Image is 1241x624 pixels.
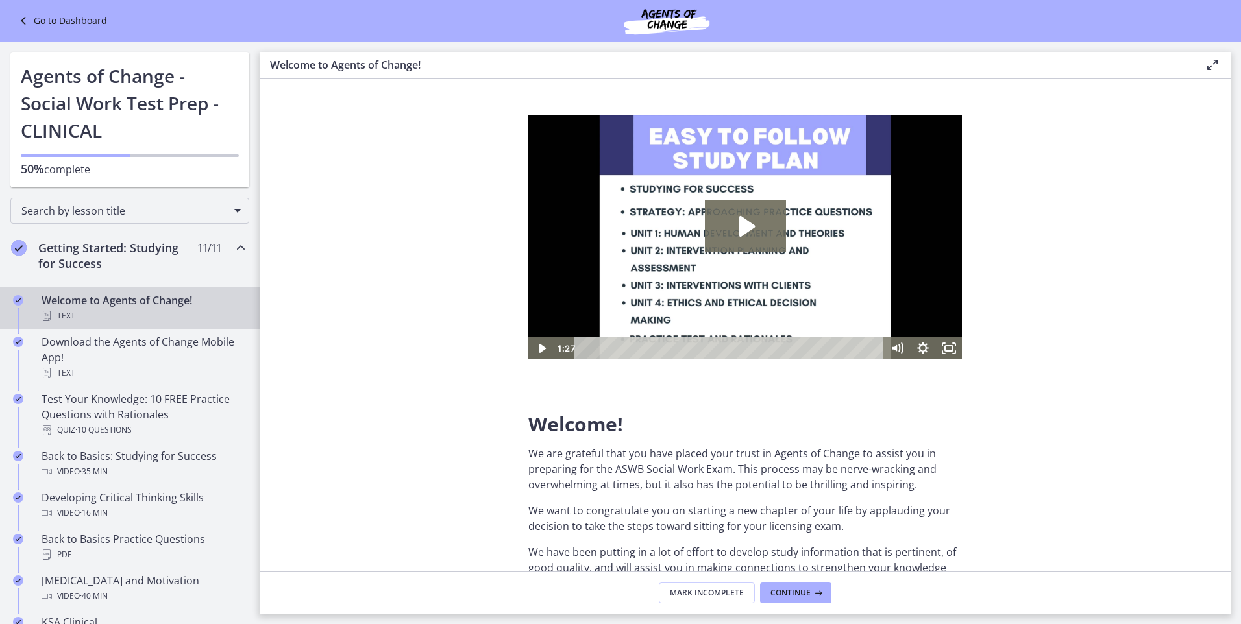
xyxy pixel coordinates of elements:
[760,582,831,603] button: Continue
[42,547,244,562] div: PDF
[670,588,744,598] span: Mark Incomplete
[42,334,244,381] div: Download the Agents of Change Mobile App!
[42,505,244,521] div: Video
[16,13,107,29] a: Go to Dashboard
[528,503,962,534] p: We want to congratulate you on starting a new chapter of your life by applauding your decision to...
[13,295,23,306] i: Completed
[589,5,744,36] img: Agents of Change Social Work Test Prep
[21,204,228,218] span: Search by lesson title
[42,293,244,324] div: Welcome to Agents of Change!
[42,531,244,562] div: Back to Basics Practice Questions
[75,422,132,438] span: · 10 Questions
[80,588,108,604] span: · 40 min
[13,394,23,404] i: Completed
[21,62,239,144] h1: Agents of Change - Social Work Test Prep - CLINICAL
[13,492,23,503] i: Completed
[177,85,258,137] button: Play Video: c1o6hcmjueu5qasqsu00.mp4
[21,161,44,176] span: 50%
[42,448,244,479] div: Back to Basics: Studying for Success
[528,544,962,622] p: We have been putting in a lot of effort to develop study information that is pertinent, of good q...
[11,240,27,256] i: Completed
[13,337,23,347] i: Completed
[10,198,249,224] div: Search by lesson title
[197,240,221,256] span: 11 / 11
[42,490,244,521] div: Developing Critical Thinking Skills
[408,222,434,244] button: Fullscreen
[56,222,349,244] div: Playbar
[42,391,244,438] div: Test Your Knowledge: 10 FREE Practice Questions with Rationales
[659,582,755,603] button: Mark Incomplete
[528,411,623,437] span: Welcome!
[13,451,23,461] i: Completed
[42,573,244,604] div: [MEDICAL_DATA] and Motivation
[382,222,408,244] button: Show settings menu
[80,464,108,479] span: · 35 min
[770,588,811,598] span: Continue
[13,575,23,586] i: Completed
[42,588,244,604] div: Video
[13,534,23,544] i: Completed
[21,161,239,177] p: complete
[42,308,244,324] div: Text
[528,446,962,492] p: We are grateful that you have placed your trust in Agents of Change to assist you in preparing fo...
[80,505,108,521] span: · 16 min
[42,464,244,479] div: Video
[42,365,244,381] div: Text
[38,240,197,271] h2: Getting Started: Studying for Success
[42,422,244,438] div: Quiz
[356,222,382,244] button: Mute
[270,57,1184,73] h3: Welcome to Agents of Change!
